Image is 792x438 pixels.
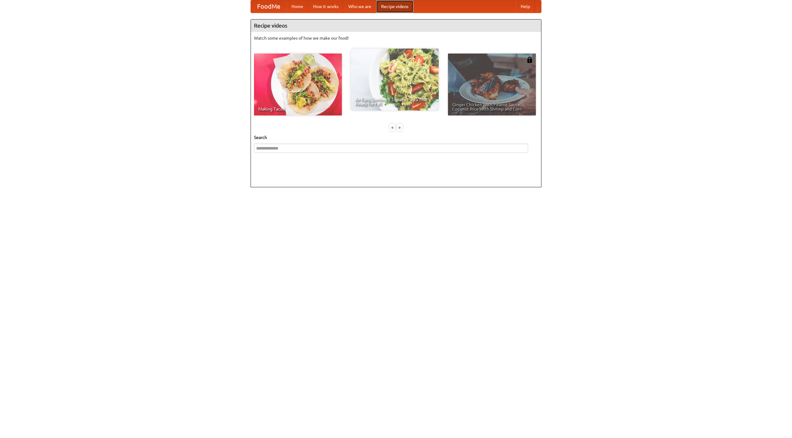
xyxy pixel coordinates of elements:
img: 483408.png [527,57,533,63]
a: Who we are [343,0,376,13]
div: « [390,124,395,131]
div: » [397,124,402,131]
span: Making Tacos [258,107,338,111]
a: Home [286,0,308,13]
a: Recipe videos [376,0,413,13]
a: An Easy, Summery Tomato Pasta That's Ready for Fall [351,49,439,111]
a: Help [516,0,535,13]
p: Watch some examples of how we make our food! [254,35,538,41]
h5: Search [254,134,538,141]
h4: Recipe videos [251,20,541,32]
a: FoodMe [251,0,286,13]
a: Making Tacos [254,54,342,115]
span: An Easy, Summery Tomato Pasta That's Ready for Fall [355,98,434,106]
a: How it works [308,0,343,13]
